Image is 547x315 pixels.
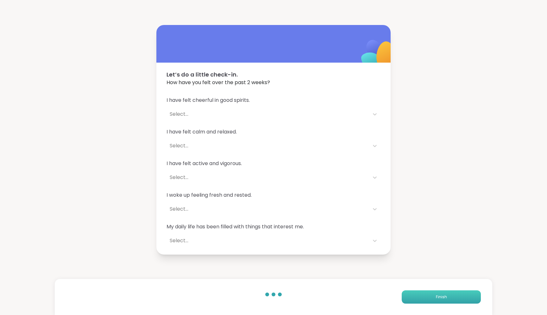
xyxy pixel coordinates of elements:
div: Select... [170,110,366,118]
span: Let’s do a little check-in. [167,70,380,79]
span: Finish [436,294,447,300]
div: Select... [170,237,366,244]
span: I woke up feeling fresh and rested. [167,191,380,199]
div: Select... [170,174,366,181]
div: Select... [170,142,366,150]
button: Finish [402,290,481,304]
span: I have felt active and vigorous. [167,160,380,167]
span: I have felt cheerful in good spirits. [167,96,380,104]
span: I have felt calm and relaxed. [167,128,380,136]
span: My daily life has been filled with things that interest me. [167,223,380,231]
span: How have you felt over the past 2 weeks? [167,79,380,86]
div: Select... [170,205,366,213]
img: ShareWell Logomark [346,23,409,86]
